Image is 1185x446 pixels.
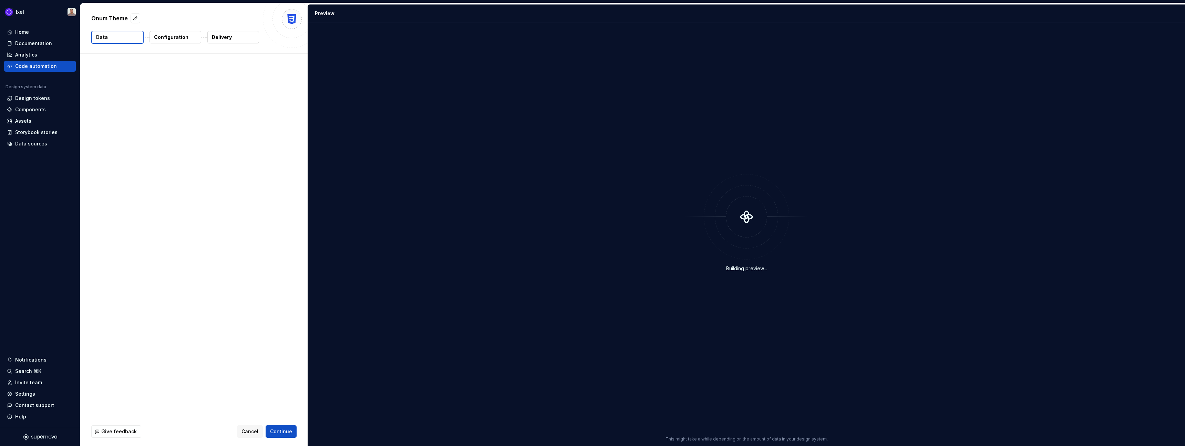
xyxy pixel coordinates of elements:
span: Continue [270,428,292,435]
div: Design tokens [15,95,50,102]
div: Analytics [15,51,37,58]
div: Search ⌘K [15,368,41,375]
p: Onum Theme [91,14,128,22]
button: IxelAlberto Roldán [1,4,79,19]
button: Configuration [150,31,201,43]
div: Preview [315,10,334,17]
a: Documentation [4,38,76,49]
a: Storybook stories [4,127,76,138]
a: Code automation [4,61,76,72]
div: Code automation [15,63,57,70]
div: Help [15,413,26,420]
a: Components [4,104,76,115]
button: Search ⌘K [4,366,76,377]
p: Data [96,34,108,41]
div: Data sources [15,140,47,147]
p: Delivery [212,34,232,41]
a: Home [4,27,76,38]
div: Assets [15,118,31,124]
div: Design system data [6,84,46,90]
a: Analytics [4,49,76,60]
button: Notifications [4,354,76,365]
button: Delivery [207,31,259,43]
div: Ixel [16,9,24,16]
span: Cancel [241,428,258,435]
div: Notifications [15,356,47,363]
p: Configuration [154,34,188,41]
p: This might take a while depending on the amount of data in your design system. [666,436,828,442]
div: Components [15,106,46,113]
span: Give feedback [101,428,137,435]
img: Alberto Roldán [68,8,76,16]
button: Data [91,31,144,44]
div: Documentation [15,40,52,47]
a: Invite team [4,377,76,388]
button: Help [4,411,76,422]
img: 868fd657-9a6c-419b-b302-5d6615f36a2c.png [5,8,13,16]
button: Cancel [237,425,263,438]
div: Invite team [15,379,42,386]
svg: Supernova Logo [23,434,57,440]
button: Give feedback [91,425,141,438]
div: Settings [15,391,35,397]
div: Home [15,29,29,36]
a: Data sources [4,138,76,149]
a: Design tokens [4,93,76,104]
div: Building preview... [726,265,767,272]
button: Contact support [4,400,76,411]
a: Assets [4,115,76,126]
div: Storybook stories [15,129,58,136]
a: Settings [4,388,76,399]
div: Contact support [15,402,54,409]
button: Continue [266,425,297,438]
